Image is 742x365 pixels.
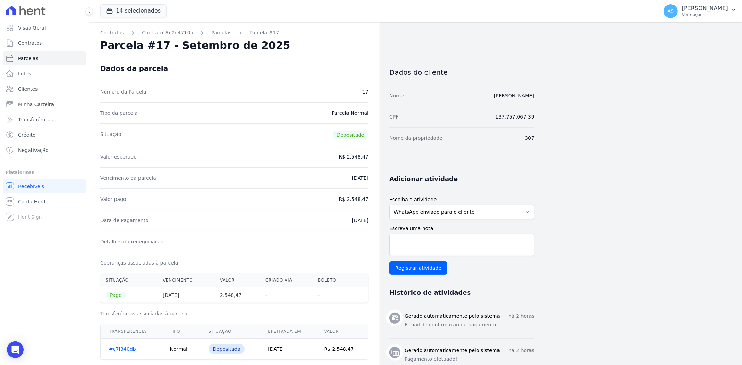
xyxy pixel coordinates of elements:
span: Conta Hent [18,198,46,205]
dt: Número da Parcela [100,88,146,95]
dd: Parcela Normal [332,109,368,116]
h3: Adicionar atividade [389,175,458,183]
span: Lotes [18,70,31,77]
span: Visão Geral [18,24,46,31]
span: Negativação [18,147,49,154]
span: Transferências [18,116,53,123]
h3: Gerado automaticamente pelo sistema [405,313,500,320]
dt: Cobranças associadas à parcela [100,259,178,266]
dd: R$ 2.548,47 [339,153,368,160]
dt: Valor pago [100,196,126,203]
a: Lotes [3,67,86,81]
td: Normal [161,339,200,360]
dt: Data de Pagamento [100,217,149,224]
td: R$ 2.548,47 [316,339,368,360]
a: Negativação [3,143,86,157]
div: Dados da parcela [100,64,168,73]
h3: Dados do cliente [389,68,534,76]
span: AS [668,9,674,14]
dt: Detalhes da renegociação [100,238,164,245]
a: [PERSON_NAME] [494,93,534,98]
th: Criado via [260,273,312,287]
nav: Breadcrumb [100,29,368,36]
p: [PERSON_NAME] [682,5,728,12]
th: - [260,287,312,303]
th: Transferência [101,324,162,339]
label: Escolha a atividade [389,196,534,203]
p: Ver opções [682,12,728,17]
th: - [312,287,353,303]
dd: R$ 2.548,47 [339,196,368,203]
dt: Nome da propriedade [389,135,442,141]
td: [DATE] [260,339,316,360]
span: Clientes [18,86,38,92]
a: Clientes [3,82,86,96]
span: Parcelas [18,55,38,62]
p: há 2 horas [509,347,534,354]
th: Vencimento [157,273,214,287]
input: Registrar atividade [389,261,447,275]
a: Minha Carteira [3,97,86,111]
th: Tipo [161,324,200,339]
a: Parcelas [3,51,86,65]
span: Crédito [18,131,36,138]
span: Contratos [18,40,42,47]
dt: Vencimento da parcela [100,175,156,181]
span: Depositado [333,131,369,139]
p: há 2 horas [509,313,534,320]
div: Plataformas [6,168,83,177]
dd: - [367,238,368,245]
a: Visão Geral [3,21,86,35]
button: 14 selecionados [100,4,167,17]
a: Transferências [3,113,86,127]
dt: Tipo da parcela [100,109,138,116]
dd: 137.757.067-39 [495,113,534,120]
dd: 17 [362,88,368,95]
a: #c7f340db [109,346,136,352]
a: Parcela #17 [250,29,279,36]
th: Situação [100,273,157,287]
dd: [DATE] [352,217,368,224]
a: Parcelas [212,29,232,36]
label: Escreva uma nota [389,225,534,232]
th: Boleto [312,273,353,287]
a: Contratos [100,29,124,36]
h2: Parcela #17 - Setembro de 2025 [100,39,290,52]
p: E-mail de confirmacão de pagamento [405,321,534,328]
h3: Transferências associadas à parcela [100,310,368,317]
span: Recebíveis [18,183,44,190]
dt: Valor esperado [100,153,137,160]
th: Efetivada em [260,324,316,339]
div: Depositada [209,344,245,354]
p: Pagamento efetuado! [405,356,534,363]
th: Valor [214,273,260,287]
span: Pago [106,292,126,299]
a: Crédito [3,128,86,142]
dd: 307 [525,135,534,141]
a: Conta Hent [3,195,86,209]
h3: Gerado automaticamente pelo sistema [405,347,500,354]
h3: Histórico de atividades [389,289,471,297]
dd: [DATE] [352,175,368,181]
dt: CPF [389,113,398,120]
button: AS [PERSON_NAME] Ver opções [658,1,742,21]
dt: Situação [100,131,121,139]
th: [DATE] [157,287,214,303]
div: Open Intercom Messenger [7,341,24,358]
a: Recebíveis [3,179,86,193]
th: Valor [316,324,368,339]
th: 2.548,47 [214,287,260,303]
th: Situação [200,324,260,339]
a: Contratos [3,36,86,50]
a: Contrato #c2d4710b [142,29,193,36]
span: Minha Carteira [18,101,54,108]
dt: Nome [389,92,404,99]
